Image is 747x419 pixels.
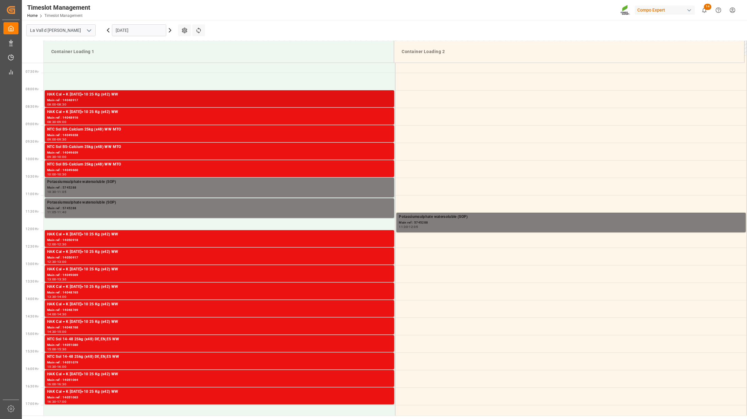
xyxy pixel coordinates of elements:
div: Main ref : 14048768 [47,325,392,330]
div: Main ref : 14049658 [47,133,392,138]
div: - [56,365,57,368]
div: NTC Sol BS-Calcium 25kg (x48) WW MTO [47,161,392,168]
div: Potassiumsulphate watersoluble (SOP) [399,214,743,220]
div: 09:30 [57,138,66,141]
button: show 14 new notifications [697,3,711,17]
div: - [56,243,57,246]
div: Potassiumsulphate watersoluble (SOP) [47,200,392,206]
div: NTC Sol 14-48 25kg (x48) DE,EN,ES WW [47,354,392,360]
div: HAK Cal + K [DATE]+10 25 Kg (x42) WW [47,371,392,377]
div: NTC Sol 14-48 25kg (x48) DE,EN,ES WW [47,336,392,343]
div: Main ref : 14051064 [47,377,392,383]
div: - [56,295,57,298]
div: 08:30 [47,121,56,123]
div: 14:00 [47,313,56,316]
div: Main ref : 14049660 [47,168,392,173]
span: 13:00 Hr [26,262,38,266]
button: open menu [84,26,93,35]
div: - [56,348,57,351]
input: Type to search/select [26,24,96,36]
div: - [56,173,57,176]
span: 17:00 Hr [26,402,38,406]
div: - [56,211,57,214]
div: 11:05 [57,190,66,193]
span: 15:30 Hr [26,350,38,353]
span: 12:00 Hr [26,227,38,231]
div: 14:00 [57,295,66,298]
span: 11:30 Hr [26,210,38,213]
div: 15:00 [57,330,66,333]
div: - [56,313,57,316]
div: HAK Cal + K [DATE]+10 25 Kg (x42) WW [47,284,392,290]
div: Main ref : 5745288 [47,206,392,211]
img: Screenshot%202023-09-29%20at%2010.02.21.png_1712312052.png [620,5,630,16]
div: Timeslot Management [27,3,90,12]
a: Home [27,13,38,18]
div: Container Loading 2 [399,46,739,57]
span: 16:00 Hr [26,367,38,371]
div: Main ref : 5745288 [47,185,392,190]
div: Main ref : 14048769 [47,308,392,313]
div: Container Loading 1 [49,46,389,57]
div: 16:00 [47,383,56,386]
div: - [56,121,57,123]
div: - [56,260,57,263]
div: - [56,330,57,333]
div: 10:00 [47,173,56,176]
div: 08:00 [47,103,56,106]
span: 14:00 Hr [26,297,38,301]
span: 12:30 Hr [26,245,38,248]
div: 15:30 [47,365,56,368]
span: 08:00 Hr [26,87,38,91]
div: - [56,103,57,106]
div: HAK Cal + K [DATE]+10 25 Kg (x42) WW [47,389,392,395]
div: 14:30 [47,330,56,333]
button: Help Center [711,3,725,17]
div: Main ref : 14048765 [47,290,392,295]
div: - [56,190,57,193]
div: - [56,400,57,403]
span: 08:30 Hr [26,105,38,108]
div: HAK Cal + K [DATE]+10 25 Kg (x42) WW [47,249,392,255]
div: - [56,278,57,281]
div: 10:30 [47,190,56,193]
div: 12:30 [47,260,56,263]
span: 09:30 Hr [26,140,38,143]
div: Main ref : 14051063 [47,395,392,400]
div: 10:30 [57,173,66,176]
div: NTC Sol BS-Calcium 25kg (x48) WW MTO [47,144,392,150]
div: 09:00 [47,138,56,141]
span: 13:30 Hr [26,280,38,283]
button: Compo Expert [635,4,697,16]
div: 16:00 [57,365,66,368]
div: 12:30 [57,243,66,246]
input: DD.MM.YYYY [112,24,166,36]
span: 07:30 Hr [26,70,38,73]
span: 16:30 Hr [26,385,38,388]
div: - [56,155,57,158]
div: - [56,138,57,141]
div: Main ref : 14051079 [47,360,392,365]
div: 12:05 [409,225,418,228]
div: 11:05 [47,211,56,214]
div: 11:40 [57,211,66,214]
div: - [56,383,57,386]
div: 12:00 [47,243,56,246]
div: Main ref : 14048917 [47,98,392,103]
div: 13:00 [47,278,56,281]
div: HAK Cal + K [DATE]+10 25 Kg (x42) WW [47,301,392,308]
div: NTC Sol BS-Calcium 25kg (x48) WW MTO [47,126,392,133]
div: Main ref : 14048916 [47,115,392,121]
div: HAK Cal + K [DATE]+10 25 Kg (x42) WW [47,319,392,325]
div: 15:30 [57,348,66,351]
div: HAK Cal + K [DATE]+10 25 Kg (x42) WW [47,266,392,273]
div: - [408,225,409,228]
span: 10:00 Hr [26,157,38,161]
div: 13:00 [57,260,66,263]
div: Main ref : 5745288 [399,220,743,225]
div: HAK Cal + K [DATE]+10 25 Kg (x42) WW [47,109,392,115]
span: 09:00 Hr [26,122,38,126]
div: 15:00 [47,348,56,351]
div: 14:30 [57,313,66,316]
div: Main ref : 14049659 [47,150,392,155]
